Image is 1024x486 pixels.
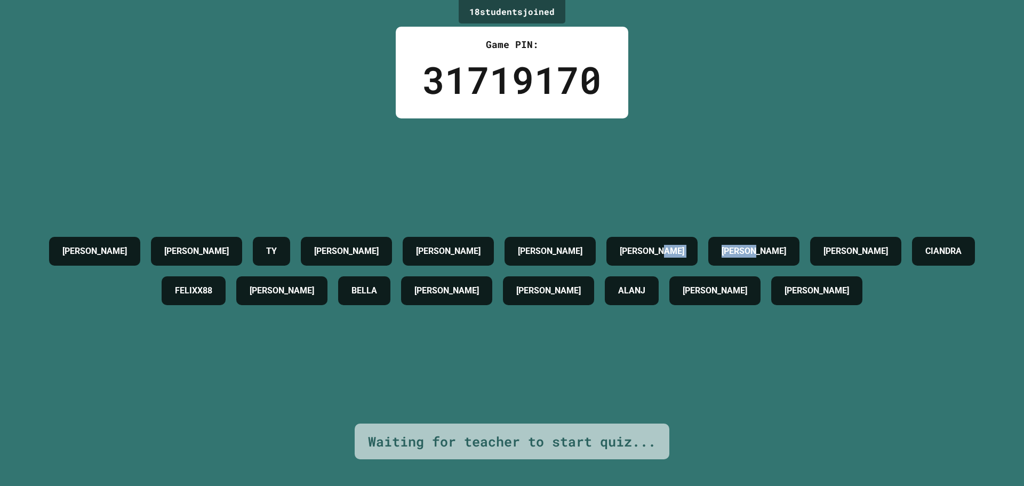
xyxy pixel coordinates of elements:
h4: [PERSON_NAME] [518,245,582,258]
div: Waiting for teacher to start quiz... [368,432,656,452]
h4: [PERSON_NAME] [516,284,581,297]
h4: TY [266,245,277,258]
h4: [PERSON_NAME] [250,284,314,297]
h4: [PERSON_NAME] [314,245,379,258]
h4: [PERSON_NAME] [683,284,747,297]
h4: CIANDRA [925,245,962,258]
h4: [PERSON_NAME] [414,284,479,297]
h4: [PERSON_NAME] [416,245,481,258]
h4: [PERSON_NAME] [785,284,849,297]
h4: BELLA [351,284,377,297]
h4: [PERSON_NAME] [164,245,229,258]
div: 31719170 [422,52,602,108]
h4: [PERSON_NAME] [62,245,127,258]
div: Game PIN: [422,37,602,52]
h4: [PERSON_NAME] [722,245,786,258]
h4: ALANJ [618,284,645,297]
h4: FELIXX88 [175,284,212,297]
h4: [PERSON_NAME] [823,245,888,258]
h4: [PERSON_NAME] [620,245,684,258]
